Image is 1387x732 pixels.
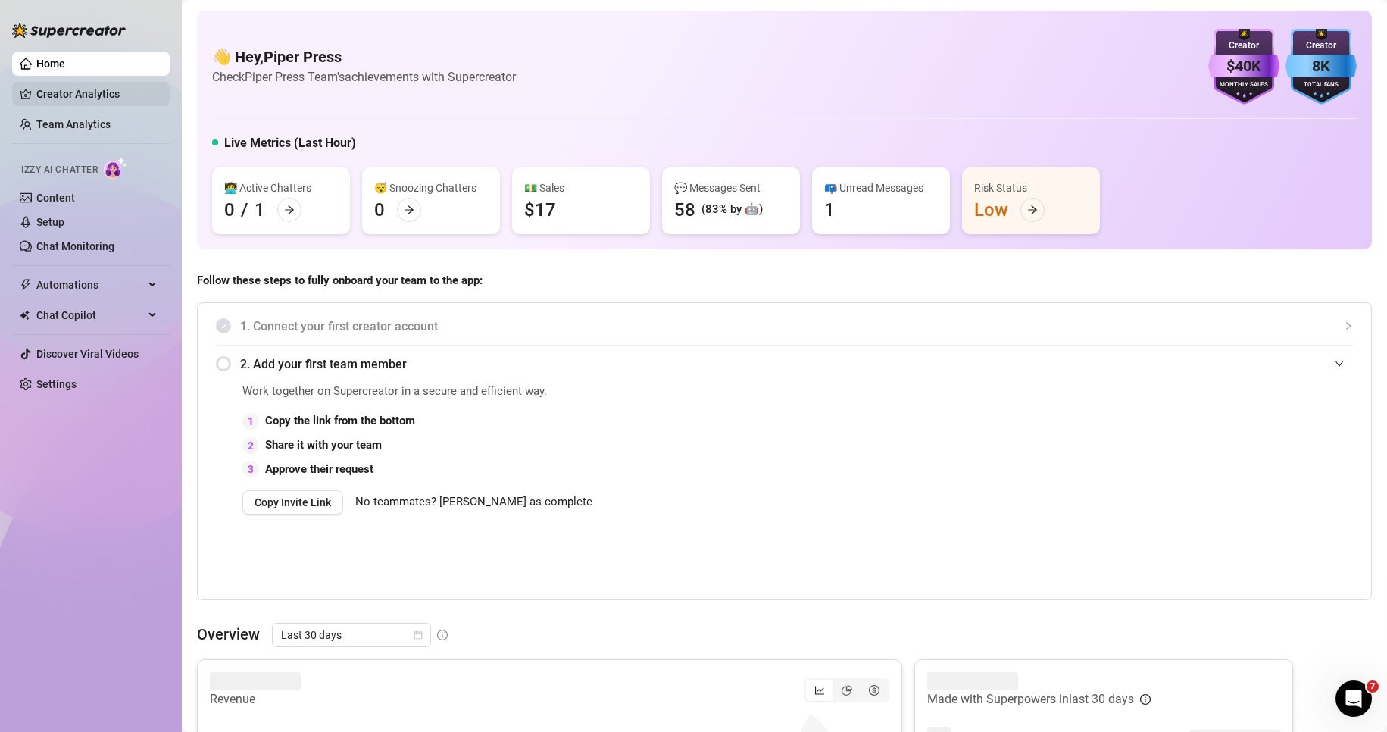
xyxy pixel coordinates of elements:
[281,624,422,646] span: Last 30 days
[927,690,1134,709] article: Made with Superpowers in last 30 days
[355,493,592,511] span: No teammates? [PERSON_NAME] as complete
[224,134,356,152] h5: Live Metrics (Last Hour)
[36,273,144,297] span: Automations
[21,163,98,177] span: Izzy AI Chatter
[674,198,695,222] div: 58
[674,180,788,196] div: 💬 Messages Sent
[36,348,139,360] a: Discover Viral Videos
[1285,80,1357,90] div: Total Fans
[36,378,77,390] a: Settings
[1208,80,1279,90] div: Monthly Sales
[36,216,64,228] a: Setup
[1208,39,1279,53] div: Creator
[197,274,483,287] strong: Follow these steps to fully onboard your team to the app:
[240,317,1353,336] span: 1. Connect your first creator account
[240,355,1353,374] span: 2. Add your first team member
[216,346,1353,383] div: 2. Add your first team member
[814,685,825,696] span: line-chart
[36,303,144,327] span: Chat Copilot
[212,46,516,67] h4: 👋 Hey, Piper Press
[701,201,763,219] div: (83% by 🤖)
[12,23,126,38] img: logo-BBDzfeDw.svg
[36,192,75,204] a: Content
[265,462,373,476] strong: Approve their request
[212,67,516,86] article: Check Piper Press Team's achievements with Supercreator
[255,198,265,222] div: 1
[1050,383,1353,577] iframe: Adding Team Members
[1285,55,1357,78] div: 8K
[224,180,338,196] div: 👩‍💻 Active Chatters
[374,198,385,222] div: 0
[36,118,111,130] a: Team Analytics
[1335,680,1372,717] iframe: Intercom live chat
[869,685,879,696] span: dollar-circle
[824,180,938,196] div: 📪 Unread Messages
[36,240,114,252] a: Chat Monitoring
[1285,29,1357,105] img: blue-badge-DgoSNQY1.svg
[210,690,301,709] article: Revenue
[404,205,414,215] span: arrow-right
[104,157,127,179] img: AI Chatter
[255,496,331,508] span: Copy Invite Link
[1027,205,1038,215] span: arrow-right
[20,279,32,291] span: thunderbolt
[437,630,448,640] span: info-circle
[284,205,295,215] span: arrow-right
[842,685,852,696] span: pie-chart
[242,413,259,430] div: 1
[804,678,889,702] div: segmented control
[242,437,259,454] div: 2
[974,180,1088,196] div: Risk Status
[197,623,260,646] article: Overview
[20,310,30,321] img: Chat Copilot
[1335,359,1344,368] span: expanded
[1208,29,1279,105] img: purple-badge-B9DA21FR.svg
[824,198,835,222] div: 1
[216,308,1353,345] div: 1. Connect your first creator account
[1344,321,1353,330] span: collapsed
[265,438,382,452] strong: Share it with your team
[36,58,65,70] a: Home
[524,180,638,196] div: 💵 Sales
[1208,55,1279,78] div: $40K
[242,490,343,515] button: Copy Invite Link
[414,630,423,640] span: calendar
[1285,39,1357,53] div: Creator
[36,82,158,106] a: Creator Analytics
[242,461,259,477] div: 3
[242,383,1012,401] span: Work together on Supercreator in a secure and efficient way.
[524,198,556,222] div: $17
[1140,694,1151,705] span: info-circle
[374,180,488,196] div: 😴 Snoozing Chatters
[1367,680,1379,693] span: 7
[265,414,415,427] strong: Copy the link from the bottom
[224,198,235,222] div: 0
